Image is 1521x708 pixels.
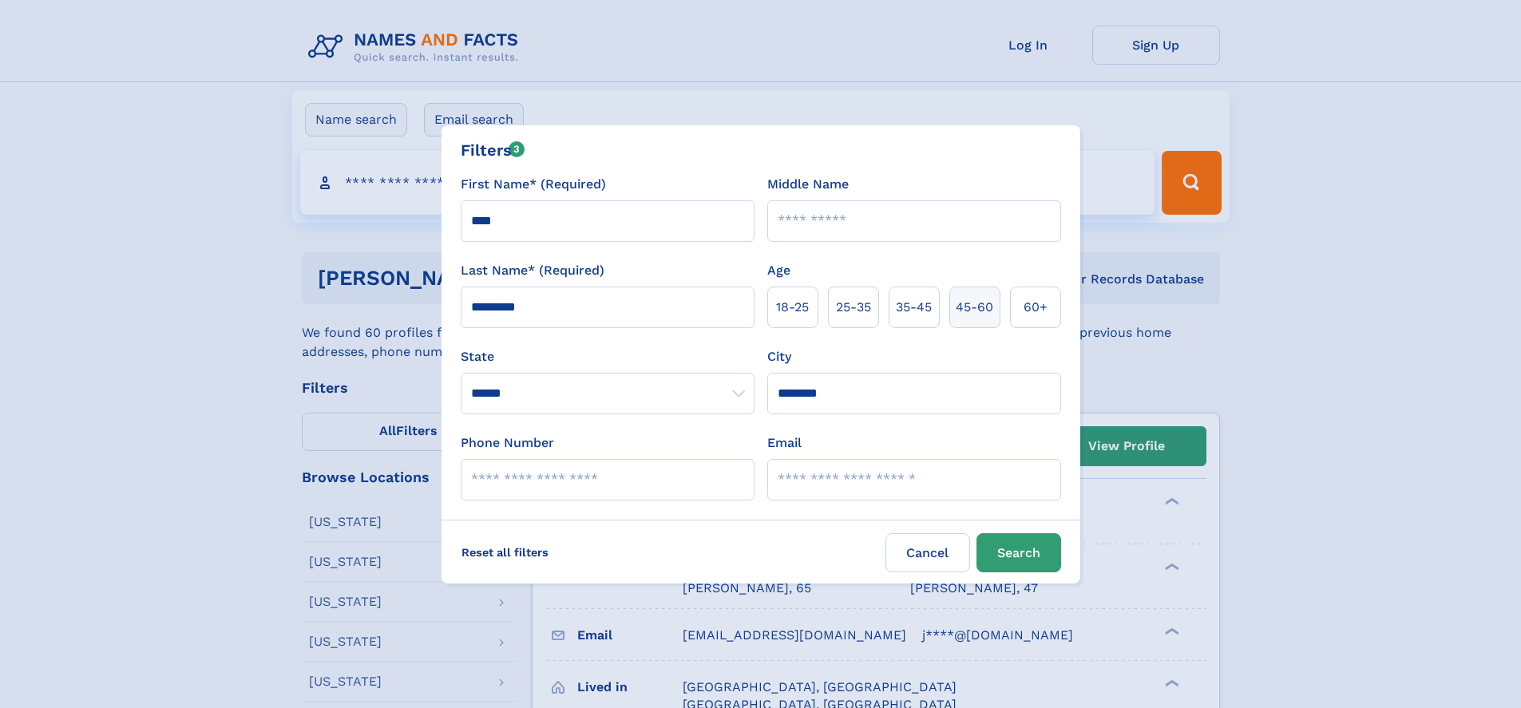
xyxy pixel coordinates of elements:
span: 45‑60 [956,298,993,317]
label: Middle Name [767,175,849,194]
label: Cancel [885,533,970,572]
span: 25‑35 [836,298,871,317]
div: Filters [461,138,525,162]
label: First Name* (Required) [461,175,606,194]
label: City [767,347,791,366]
label: Reset all filters [451,533,559,572]
span: 35‑45 [896,298,932,317]
span: 60+ [1024,298,1048,317]
button: Search [976,533,1061,572]
label: State [461,347,755,366]
label: Phone Number [461,433,554,453]
span: 18‑25 [776,298,809,317]
label: Last Name* (Required) [461,261,604,280]
label: Age [767,261,790,280]
label: Email [767,433,802,453]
